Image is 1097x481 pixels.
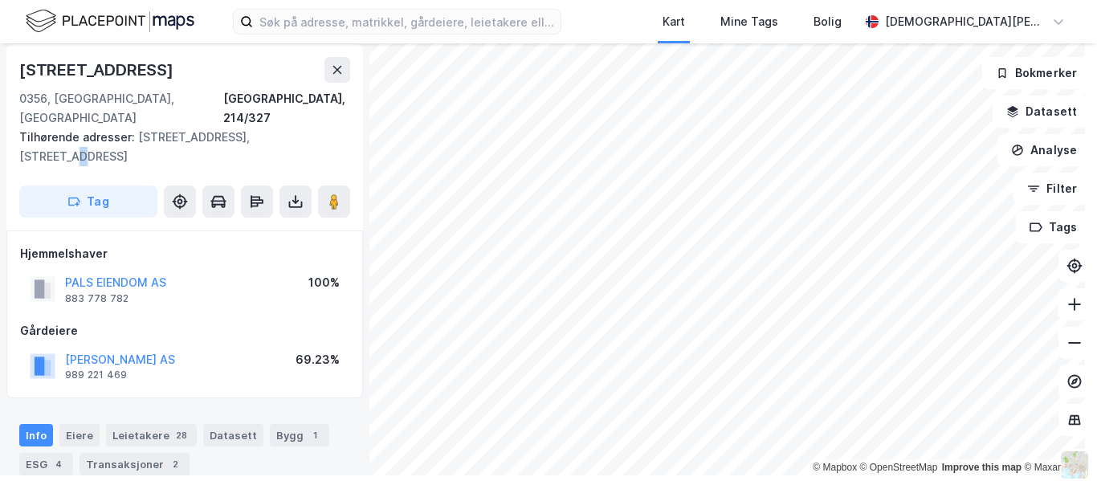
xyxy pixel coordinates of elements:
div: 1 [307,427,323,443]
div: 883 778 782 [65,292,128,305]
button: Datasett [993,96,1091,128]
div: [STREET_ADDRESS] [19,57,177,83]
div: Kart [663,12,685,31]
button: Filter [1013,173,1091,205]
div: 69.23% [296,350,340,369]
div: 2 [167,456,183,472]
div: Bygg [270,424,329,446]
div: [STREET_ADDRESS], [STREET_ADDRESS] [19,128,337,166]
div: Kontrollprogram for chat [1017,404,1097,481]
div: [DEMOGRAPHIC_DATA][PERSON_NAME] [885,12,1046,31]
button: Tags [1016,211,1091,243]
div: 0356, [GEOGRAPHIC_DATA], [GEOGRAPHIC_DATA] [19,89,223,128]
iframe: Chat Widget [1017,404,1097,481]
a: Improve this map [942,462,1022,473]
button: Bokmerker [982,57,1091,89]
div: [GEOGRAPHIC_DATA], 214/327 [223,89,350,128]
input: Søk på adresse, matrikkel, gårdeiere, leietakere eller personer [253,10,561,34]
img: logo.f888ab2527a4732fd821a326f86c7f29.svg [26,7,194,35]
div: 4 [51,456,67,472]
div: Gårdeiere [20,321,349,340]
div: Mine Tags [720,12,778,31]
div: Datasett [203,424,263,446]
a: OpenStreetMap [860,462,938,473]
div: Leietakere [106,424,197,446]
div: Bolig [814,12,842,31]
button: Analyse [997,134,1091,166]
div: Hjemmelshaver [20,244,349,263]
div: Transaksjoner [80,453,190,475]
div: 28 [173,427,190,443]
div: 100% [308,273,340,292]
div: ESG [19,453,73,475]
div: Info [19,424,53,446]
div: Eiere [59,424,100,446]
span: Tilhørende adresser: [19,130,138,144]
div: 989 221 469 [65,369,127,381]
a: Mapbox [813,462,857,473]
button: Tag [19,185,157,218]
